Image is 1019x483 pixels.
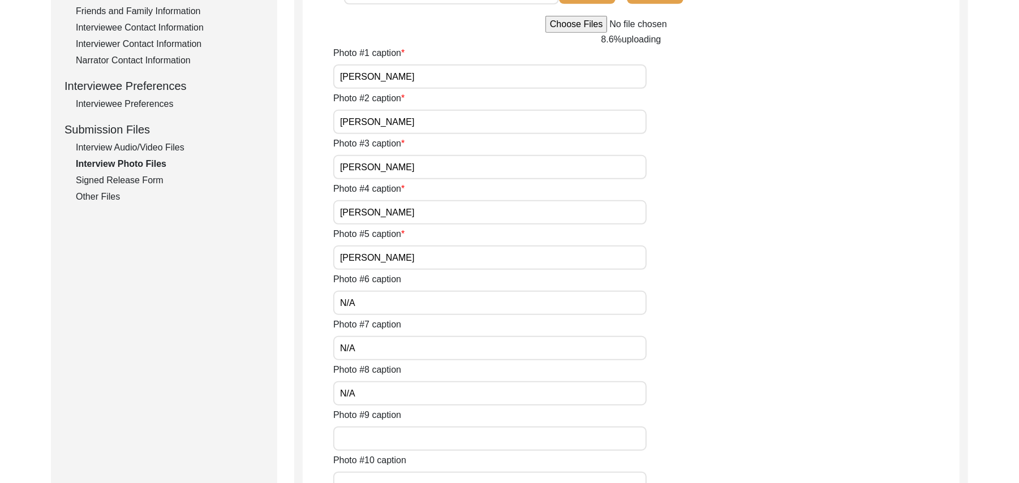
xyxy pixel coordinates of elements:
[76,157,264,171] div: Interview Photo Files
[333,227,405,241] label: Photo #5 caption
[622,34,661,44] span: uploading
[601,34,622,44] span: 8.6%
[333,318,401,331] label: Photo #7 caption
[76,141,264,154] div: Interview Audio/Video Files
[333,363,401,377] label: Photo #8 caption
[76,97,264,111] div: Interviewee Preferences
[76,54,264,67] div: Narrator Contact Information
[333,454,406,467] label: Photo #10 caption
[76,37,264,51] div: Interviewer Contact Information
[333,46,405,60] label: Photo #1 caption
[333,92,405,105] label: Photo #2 caption
[76,174,264,187] div: Signed Release Form
[333,182,405,196] label: Photo #4 caption
[333,408,401,422] label: Photo #9 caption
[65,77,264,94] div: Interviewee Preferences
[76,190,264,204] div: Other Files
[333,137,405,150] label: Photo #3 caption
[333,273,401,286] label: Photo #6 caption
[76,21,264,34] div: Interviewee Contact Information
[65,121,264,138] div: Submission Files
[76,5,264,18] div: Friends and Family Information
